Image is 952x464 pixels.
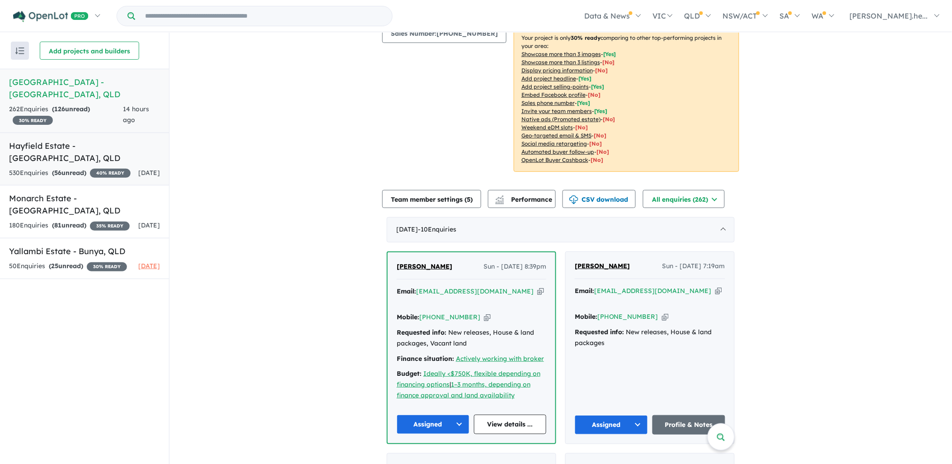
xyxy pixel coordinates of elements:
[521,67,593,74] u: Display pricing information
[662,261,725,272] span: Sun - [DATE] 7:19am
[594,108,607,114] span: [ Yes ]
[537,287,544,296] button: Copy
[603,116,615,123] span: [No]
[577,99,590,106] span: [ Yes ]
[643,190,725,208] button: All enquiries (262)
[138,262,160,270] span: [DATE]
[397,369,422,378] strong: Budget:
[594,132,606,139] span: [No]
[52,105,90,113] strong: ( unread)
[483,261,546,272] span: Sun - [DATE] 8:39pm
[521,116,600,123] u: Native ads (Promoted estate)
[13,11,89,22] img: Openlot PRO Logo White
[521,156,588,163] u: OpenLot Buyer Cashback
[521,124,573,131] u: Weekend eDM slots
[652,415,726,435] a: Profile & Notes
[397,327,546,349] div: New releases, House & land packages, Vacant land
[488,190,556,208] button: Performance
[575,312,597,321] strong: Mobile:
[456,355,544,363] a: Actively working with broker
[575,262,630,270] span: [PERSON_NAME]
[715,286,722,296] button: Copy
[397,369,540,388] a: Ideally <$750K, flexible depending on financing options
[521,75,576,82] u: Add project headline
[418,225,456,233] span: - 10 Enquir ies
[563,190,636,208] button: CSV download
[9,140,160,164] h5: Hayfield Estate - [GEOGRAPHIC_DATA] , QLD
[575,327,725,349] div: New releases, House & land packages
[90,222,130,231] span: 35 % READY
[521,108,592,114] u: Invite your team members
[123,105,150,124] span: 14 hours ago
[467,195,470,204] span: 5
[521,148,594,155] u: Automated buyer follow-up
[138,169,160,177] span: [DATE]
[662,312,669,322] button: Copy
[15,47,24,54] img: sort.svg
[569,195,578,204] img: download icon
[521,132,591,139] u: Geo-targeted email & SMS
[416,287,534,295] a: [EMAIL_ADDRESS][DOMAIN_NAME]
[9,220,130,231] div: 180 Enquir ies
[382,190,481,208] button: Team member settings (5)
[575,261,630,272] a: [PERSON_NAME]
[397,261,452,272] a: [PERSON_NAME]
[578,75,591,82] span: [ Yes ]
[9,261,127,272] div: 50 Enquir ies
[575,287,594,295] strong: Email:
[602,59,615,66] span: [ No ]
[495,198,504,204] img: bar-chart.svg
[9,104,123,126] div: 262 Enquir ies
[397,262,452,270] span: [PERSON_NAME]
[603,51,616,57] span: [ Yes ]
[514,26,739,172] p: Your project is only comparing to other top-performing projects in your area: - - - - - - - - - -...
[397,415,469,434] button: Assigned
[591,156,603,163] span: [No]
[87,262,127,271] span: 30 % READY
[52,221,86,229] strong: ( unread)
[49,262,83,270] strong: ( unread)
[387,217,735,242] div: [DATE]
[589,140,602,147] span: [No]
[575,415,648,435] button: Assigned
[9,168,131,179] div: 530 Enquir ies
[575,328,624,336] strong: Requested info:
[521,140,587,147] u: Social media retargeting
[90,169,131,178] span: 40 % READY
[397,313,419,321] strong: Mobile:
[52,169,86,177] strong: ( unread)
[521,99,575,106] u: Sales phone number
[850,11,928,20] span: [PERSON_NAME].he...
[497,195,552,204] span: Performance
[54,169,61,177] span: 56
[137,6,390,26] input: Try estate name, suburb, builder or developer
[397,380,530,399] a: 1–3 months, depending on finance approval and land availability
[591,83,604,90] span: [ Yes ]
[597,312,658,321] a: [PHONE_NUMBER]
[382,24,506,43] button: Sales Number:[PHONE_NUMBER]
[40,42,139,60] button: Add projects and builders
[596,148,609,155] span: [No]
[9,245,160,257] h5: Yallambi Estate - Bunya , QLD
[474,415,547,434] a: View details ...
[419,313,480,321] a: [PHONE_NUMBER]
[397,369,546,401] div: |
[575,124,588,131] span: [No]
[9,76,160,100] h5: [GEOGRAPHIC_DATA] - [GEOGRAPHIC_DATA] , QLD
[521,83,589,90] u: Add project selling-points
[13,116,53,125] span: 30 % READY
[521,51,601,57] u: Showcase more than 3 images
[521,91,586,98] u: Embed Facebook profile
[496,195,504,200] img: line-chart.svg
[594,287,712,295] a: [EMAIL_ADDRESS][DOMAIN_NAME]
[397,355,454,363] strong: Finance situation:
[484,312,491,322] button: Copy
[9,192,160,217] h5: Monarch Estate - [GEOGRAPHIC_DATA] , QLD
[397,328,446,336] strong: Requested info:
[588,91,600,98] span: [ No ]
[397,287,416,295] strong: Email:
[595,67,608,74] span: [ No ]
